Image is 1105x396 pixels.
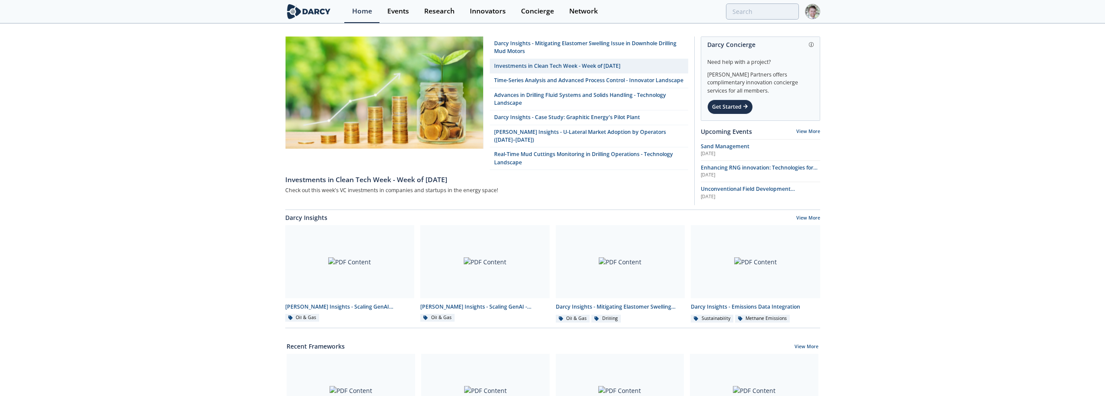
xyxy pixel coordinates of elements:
[707,66,814,95] div: [PERSON_NAME] Partners offers complimentary innovation concierge services for all members.
[420,303,550,311] div: [PERSON_NAME] Insights - Scaling GenAI - Innovator Spotlights
[735,315,790,323] div: Methane Emissions
[285,175,688,185] div: Investments in Clean Tech Week - Week of [DATE]
[701,164,820,179] a: Enhancing RNG innovation: Technologies for Sustainable Energy [DATE]
[691,315,733,323] div: Sustainability
[701,143,749,150] span: Sand Management
[285,170,688,185] a: Investments in Clean Tech Week - Week of [DATE]
[707,100,753,114] div: Get Started
[282,225,418,323] a: PDF Content [PERSON_NAME] Insights - Scaling GenAI Roundtable Oil & Gas
[796,215,820,223] a: View More
[809,42,814,47] img: information.svg
[591,315,621,323] div: Drilling
[490,125,688,148] a: [PERSON_NAME] Insights - U-Lateral Market Adoption by Operators ([DATE]–[DATE])
[490,59,688,73] a: Investments in Clean Tech Week - Week of [DATE]
[490,88,688,111] a: Advances in Drilling Fluid Systems and Solids Handling - Technology Landscape
[553,225,688,323] a: PDF Content Darcy Insights - Mitigating Elastomer Swelling Issue in Downhole Drilling Mud Motors ...
[285,303,415,311] div: [PERSON_NAME] Insights - Scaling GenAI Roundtable
[701,143,820,157] a: Sand Management [DATE]
[726,3,799,20] input: Advanced Search
[707,37,814,52] div: Darcy Concierge
[490,147,688,170] a: Real-Time Mud Cuttings Monitoring in Drilling Operations - Technology Landscape
[420,314,455,322] div: Oil & Gas
[521,8,554,15] div: Concierge
[285,314,320,322] div: Oil & Gas
[795,343,818,351] a: View More
[701,193,820,200] div: [DATE]
[387,8,409,15] div: Events
[470,8,506,15] div: Innovators
[285,4,333,19] img: logo-wide.svg
[285,213,327,222] a: Darcy Insights
[805,4,820,19] img: Profile
[701,172,820,179] div: [DATE]
[556,303,685,311] div: Darcy Insights - Mitigating Elastomer Swelling Issue in Downhole Drilling Mud Motors
[490,37,688,59] a: Darcy Insights - Mitigating Elastomer Swelling Issue in Downhole Drilling Mud Motors
[701,185,820,200] a: Unconventional Field Development Optimization through Geochemical Fingerprinting Technology [DATE]
[556,315,590,323] div: Oil & Gas
[424,8,455,15] div: Research
[796,128,820,134] a: View More
[417,225,553,323] a: PDF Content [PERSON_NAME] Insights - Scaling GenAI - Innovator Spotlights Oil & Gas
[707,52,814,66] div: Need help with a project?
[701,164,818,179] span: Enhancing RNG innovation: Technologies for Sustainable Energy
[285,185,688,196] div: Check out this week's VC investments in companies and startups in the energy space!
[701,127,752,136] a: Upcoming Events
[287,342,345,351] a: Recent Frameworks
[688,225,823,323] a: PDF Content Darcy Insights - Emissions Data Integration Sustainability Methane Emissions
[490,73,688,88] a: Time-Series Analysis and Advanced Process Control - Innovator Landscape
[691,303,820,311] div: Darcy Insights - Emissions Data Integration
[701,150,820,157] div: [DATE]
[701,185,795,209] span: Unconventional Field Development Optimization through Geochemical Fingerprinting Technology
[352,8,372,15] div: Home
[490,110,688,125] a: Darcy Insights - Case Study: Graphitic Energy's Pilot Plant
[569,8,598,15] div: Network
